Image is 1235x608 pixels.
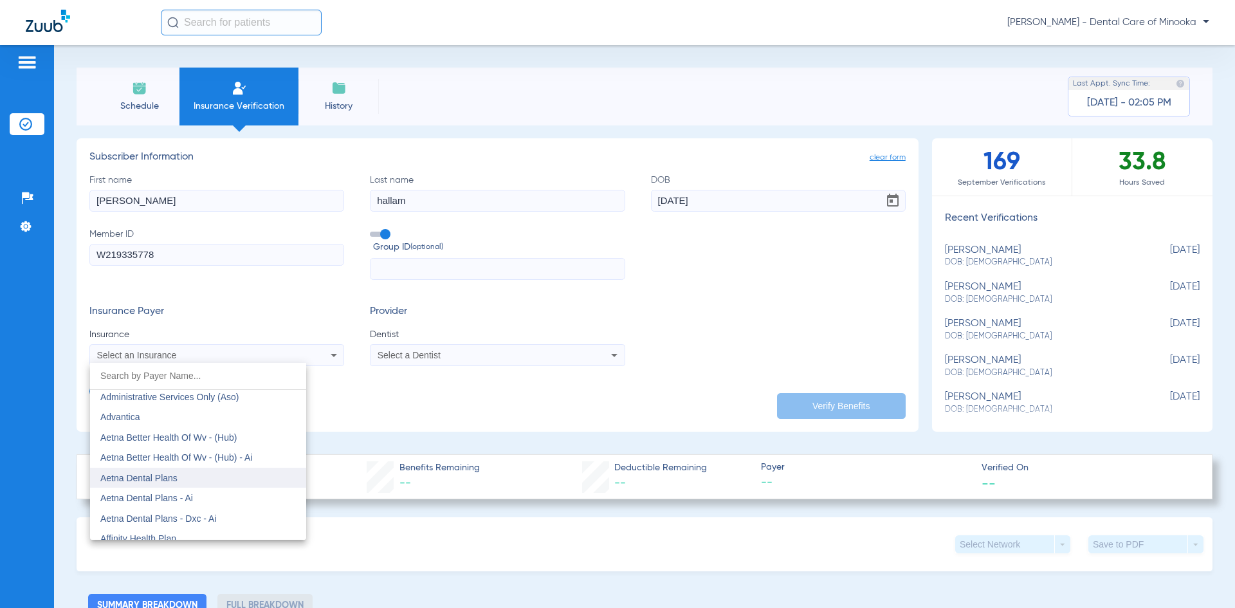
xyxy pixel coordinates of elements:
[100,392,239,402] span: Administrative Services Only (Aso)
[100,473,178,483] span: Aetna Dental Plans
[100,533,176,544] span: Affinity Health Plan
[100,452,253,463] span: Aetna Better Health Of Wv - (Hub) - Ai
[100,493,193,503] span: Aetna Dental Plans - Ai
[100,412,140,422] span: Advantica
[100,432,237,443] span: Aetna Better Health Of Wv - (Hub)
[90,363,306,389] input: dropdown search
[100,513,217,524] span: Aetna Dental Plans - Dxc - Ai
